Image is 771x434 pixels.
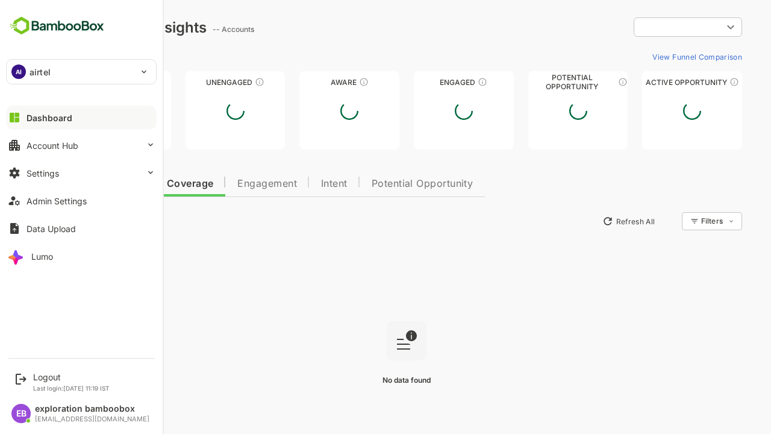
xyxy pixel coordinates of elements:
[33,385,110,392] p: Last login: [DATE] 11:19 IST
[27,113,72,123] div: Dashboard
[6,244,157,268] button: Lumo
[170,25,216,34] ag: -- Accounts
[6,216,157,241] button: Data Upload
[27,168,59,178] div: Settings
[29,78,129,87] div: Unreached
[6,189,157,213] button: Admin Settings
[27,196,87,206] div: Admin Settings
[29,19,164,36] div: Dashboard Insights
[30,66,51,78] p: airtel
[6,161,157,185] button: Settings
[11,404,31,423] div: EB
[576,77,585,87] div: These accounts are MQAs and can be passed on to Inside Sales
[486,78,586,87] div: Potential Opportunity
[6,133,157,157] button: Account Hub
[279,179,305,189] span: Intent
[7,60,156,84] div: AIairtel
[372,78,472,87] div: Engaged
[600,78,700,87] div: Active Opportunity
[11,64,26,79] div: AI
[329,179,431,189] span: Potential Opportunity
[41,179,171,189] span: Data Quality and Coverage
[31,251,53,262] div: Lumo
[35,404,149,414] div: exploration bamboobox
[143,78,243,87] div: Unengaged
[605,47,700,66] button: View Funnel Comparison
[340,376,389,385] span: No data found
[658,210,700,232] div: Filters
[6,105,157,130] button: Dashboard
[33,372,110,382] div: Logout
[435,77,445,87] div: These accounts are warm, further nurturing would qualify them to MQAs
[29,210,117,232] button: New Insights
[257,78,357,87] div: Aware
[27,224,76,234] div: Data Upload
[98,77,108,87] div: These accounts have not been engaged with for a defined time period
[687,77,697,87] div: These accounts have open opportunities which might be at any of the Sales Stages
[555,212,618,231] button: Refresh All
[592,16,700,38] div: ​
[659,216,681,225] div: Filters
[6,14,108,37] img: BambooboxFullLogoMark.5f36c76dfaba33ec1ec1367b70bb1252.svg
[27,140,78,151] div: Account Hub
[195,179,255,189] span: Engagement
[213,77,222,87] div: These accounts have not shown enough engagement and need nurturing
[35,415,149,423] div: [EMAIL_ADDRESS][DOMAIN_NAME]
[317,77,326,87] div: These accounts have just entered the buying cycle and need further nurturing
